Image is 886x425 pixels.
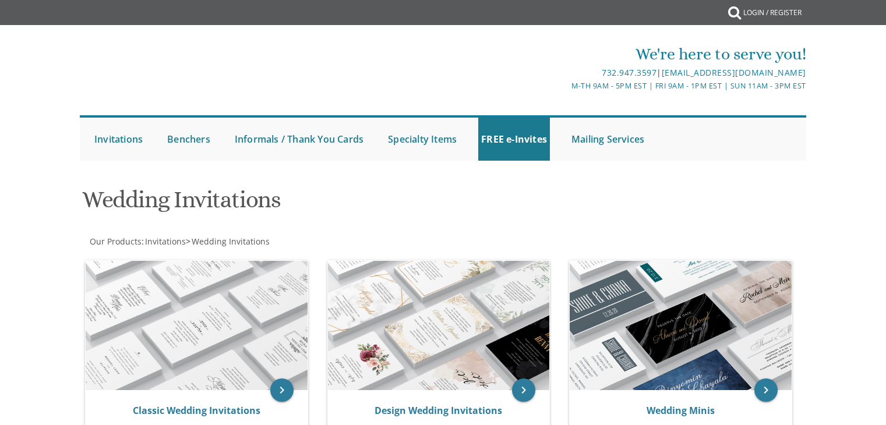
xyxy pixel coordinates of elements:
span: Invitations [145,236,186,247]
a: Classic Wedding Invitations [133,404,260,417]
a: Mailing Services [569,118,647,161]
a: 732.947.3597 [602,67,656,78]
img: Classic Wedding Invitations [86,261,308,390]
a: Wedding Minis [647,404,715,417]
a: FREE e-Invites [478,118,550,161]
span: > [186,236,270,247]
a: Informals / Thank You Cards [232,118,366,161]
a: Specialty Items [385,118,460,161]
a: Our Products [89,236,142,247]
a: keyboard_arrow_right [512,378,535,402]
span: Wedding Invitations [192,236,270,247]
a: keyboard_arrow_right [754,378,778,402]
div: M-Th 9am - 5pm EST | Fri 9am - 1pm EST | Sun 11am - 3pm EST [323,80,806,92]
a: Invitations [144,236,186,247]
img: Design Wedding Invitations [328,261,550,390]
a: keyboard_arrow_right [270,378,294,402]
img: Wedding Minis [570,261,792,390]
div: : [80,236,443,247]
a: Benchers [164,118,213,161]
div: | [323,66,806,80]
a: Wedding Invitations [190,236,270,247]
h1: Wedding Invitations [82,187,557,221]
a: Design Wedding Invitations [375,404,502,417]
a: Invitations [91,118,146,161]
a: [EMAIL_ADDRESS][DOMAIN_NAME] [662,67,806,78]
div: We're here to serve you! [323,42,806,66]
